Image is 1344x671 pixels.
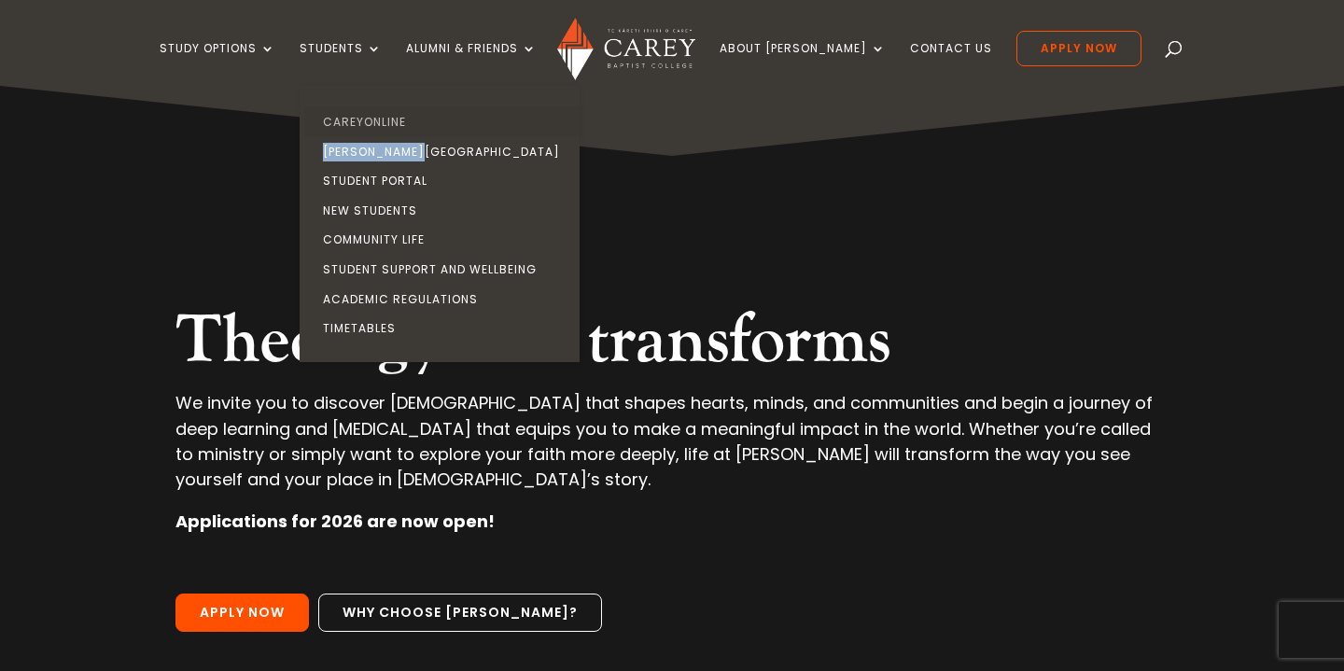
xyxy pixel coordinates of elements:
a: Timetables [304,314,584,343]
p: We invite you to discover [DEMOGRAPHIC_DATA] that shapes hearts, minds, and communities and begin... [175,390,1169,509]
a: Student Support and Wellbeing [304,255,584,285]
a: Apply Now [175,594,309,633]
a: New Students [304,196,584,226]
h2: Theology that transforms [175,301,1169,390]
a: Students [300,42,382,86]
a: Contact Us [910,42,992,86]
strong: Applications for 2026 are now open! [175,510,495,533]
a: CareyOnline [304,107,584,137]
img: Carey Baptist College [557,18,694,80]
a: Apply Now [1016,31,1141,66]
a: Academic Regulations [304,285,584,315]
a: Study Options [160,42,275,86]
a: Alumni & Friends [406,42,537,86]
a: Student Portal [304,166,584,196]
a: [PERSON_NAME][GEOGRAPHIC_DATA] [304,137,584,167]
a: Why choose [PERSON_NAME]? [318,594,602,633]
a: Community Life [304,225,584,255]
a: About [PERSON_NAME] [720,42,886,86]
